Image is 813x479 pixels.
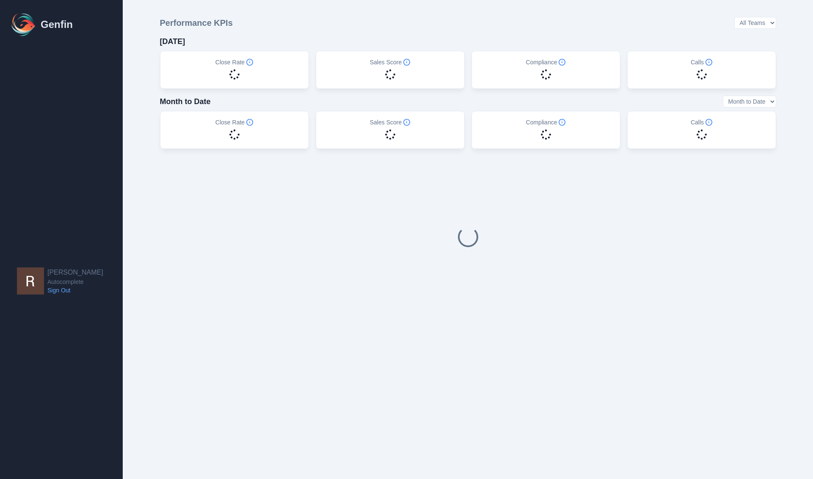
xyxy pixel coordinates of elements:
h1: Genfin [41,18,73,31]
span: Info [403,119,410,126]
img: Logo [10,11,37,38]
h3: Performance KPIs [160,17,233,29]
span: Info [559,119,565,126]
h4: Month to Date [160,96,211,107]
span: Info [706,59,712,66]
span: Info [246,59,253,66]
h2: [PERSON_NAME] [47,267,103,278]
img: Rick Menesini [17,267,44,295]
h5: Sales Score [370,118,410,127]
h5: Close Rate [215,118,253,127]
h5: Calls [691,118,712,127]
h5: Close Rate [215,58,253,66]
span: Autocomplete [47,278,103,286]
span: Info [403,59,410,66]
a: Sign Out [47,286,103,295]
h5: Compliance [526,58,566,66]
h5: Calls [691,58,712,66]
h5: Sales Score [370,58,410,66]
h4: [DATE] [160,36,185,47]
span: Info [559,59,565,66]
span: Info [246,119,253,126]
span: Info [706,119,712,126]
h5: Compliance [526,118,566,127]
